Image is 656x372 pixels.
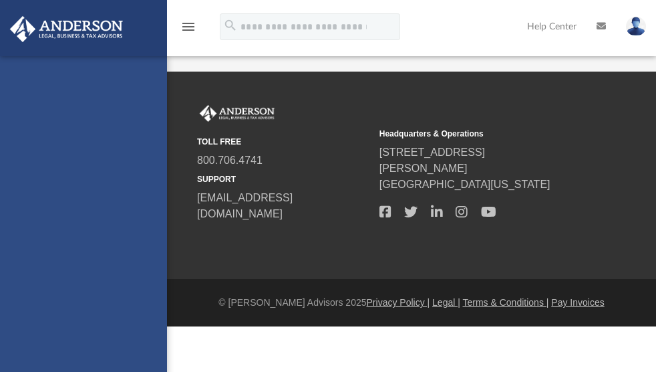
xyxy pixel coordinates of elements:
a: Pay Invoices [551,297,604,308]
i: search [223,18,238,33]
small: Headquarters & Operations [379,128,552,140]
div: © [PERSON_NAME] Advisors 2025 [167,296,656,310]
a: Terms & Conditions | [463,297,549,308]
a: menu [180,25,196,35]
a: [STREET_ADDRESS][PERSON_NAME] [379,147,485,174]
img: Anderson Advisors Platinum Portal [6,16,127,42]
a: Privacy Policy | [367,297,430,308]
a: Legal | [432,297,460,308]
a: [EMAIL_ADDRESS][DOMAIN_NAME] [197,192,293,219]
a: [GEOGRAPHIC_DATA][US_STATE] [379,179,550,190]
small: TOLL FREE [197,136,370,148]
small: SUPPORT [197,173,370,185]
img: User Pic [626,17,646,36]
img: Anderson Advisors Platinum Portal [197,105,277,122]
a: 800.706.4741 [197,155,263,166]
i: menu [180,19,196,35]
